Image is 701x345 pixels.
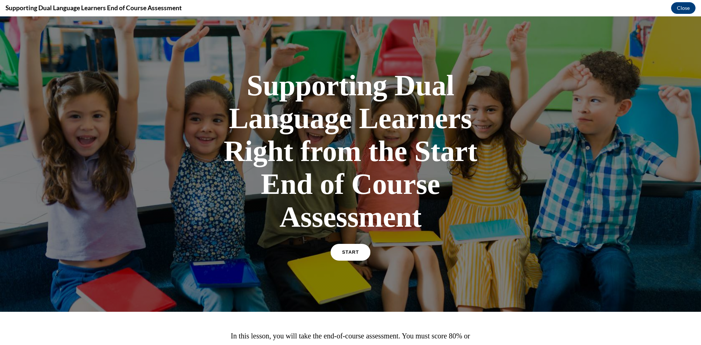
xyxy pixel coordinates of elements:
[5,3,182,12] h4: Supporting Dual Language Learners End of Course Assessment
[231,315,470,336] span: In this lesson, you will take the end-of-course assessment. You must score 80% or higher to pass ...
[223,53,478,217] h1: Supporting Dual Language Learners Right from the Start End of Course Assessment
[671,2,696,14] button: Close
[342,233,359,239] span: START
[330,227,370,244] a: START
